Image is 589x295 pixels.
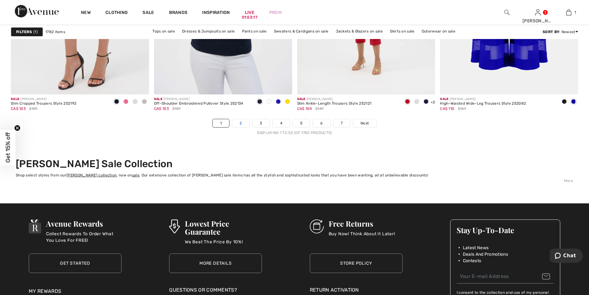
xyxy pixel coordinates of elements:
div: Displaying 1 to 50 (of 1782 products) [11,130,578,136]
img: Avenue Rewards [29,219,41,233]
div: Royal Sapphire 163 [274,97,283,107]
span: Contests [463,258,481,264]
div: [PERSON_NAME] [11,97,76,102]
h3: Free Returns [329,219,395,228]
div: High-Waisted Wide-Leg Trousers Style 252082 [440,102,526,106]
a: 4 [273,119,290,127]
div: White [130,97,140,107]
a: Live01:53:17 [245,9,254,16]
span: Inspiration [202,10,230,16]
a: 3 [252,119,269,127]
span: Get 15% off [4,132,11,163]
span: CA$ 103 [11,106,26,111]
a: Jackets & Blazers on sale [333,27,386,35]
span: CA$ 110 [440,106,454,111]
a: Return Activation [310,286,403,294]
div: [PERSON_NAME] [523,18,553,24]
h3: Avenue Rewards [46,219,122,228]
a: New [81,10,91,16]
span: Sale [440,97,448,101]
h3: Stay Up-To-Date [457,226,554,234]
div: Citrus [283,97,292,107]
strong: Sort By [543,30,559,34]
div: Off-Shoulder Embroidered Pullover Style 252134 [154,102,243,106]
span: Deals And Promotions [463,251,508,258]
div: Moonstone [140,97,149,107]
a: Skirts on sale [387,27,417,35]
span: Latest News [463,245,489,251]
a: [PERSON_NAME] collection [66,173,117,177]
span: 1 [574,10,576,15]
div: Vanilla 30 [264,97,274,107]
button: Close teaser [14,125,20,131]
strong: Filters [16,29,32,35]
span: 1782 items [45,29,65,35]
div: Black [560,97,569,107]
a: 1 [553,9,584,16]
a: More Details [169,254,262,273]
p: Collect Rewards To Order What You Love For FREE! [46,231,122,243]
div: [PERSON_NAME] [297,97,372,102]
a: Tops on sale [149,27,178,35]
h3: Lowest Price Guarantee [185,219,262,236]
p: We Beat The Price By 10%! [185,239,262,251]
input: Your E-mail Address [457,270,554,284]
iframe: Opens a widget where you can chat to one of our agents [550,249,583,264]
h2: [PERSON_NAME] Sale Collection [16,158,573,170]
div: Slim Cropped Trousers Style 252192 [11,102,76,106]
span: $169 [458,106,466,111]
div: Radiant red [403,97,412,107]
a: Sign In [535,9,540,15]
img: My Bag [566,9,571,16]
span: +2 [431,100,435,104]
span: CA$ 103 [154,106,169,111]
div: Midnight Blue 40 [255,97,264,107]
a: 7 [333,119,350,127]
a: Next [353,119,376,127]
span: Next [361,120,369,126]
a: Pants on sale [239,27,270,35]
a: 6 [313,119,330,127]
img: Lowest Price Guarantee [169,219,180,233]
a: sale [132,173,139,177]
a: 5 [293,119,310,127]
a: My Rewards [29,288,61,294]
div: : Newest [543,29,578,35]
a: Prom [269,9,282,16]
div: [PERSON_NAME] [440,97,526,102]
a: Sweaters & Cardigans on sale [271,27,331,35]
span: CA$ 104 [297,106,312,111]
img: search the website [504,9,510,16]
a: Sale [143,10,154,16]
img: Free Returns [310,219,324,233]
div: Shop select styles from our , now on . Our extensive collection of [PERSON_NAME] sale items has a... [16,172,573,178]
div: Midnight Blue [112,97,121,107]
div: Midnight Blue [421,97,431,107]
a: Brands [169,10,188,16]
div: Bubble gum [121,97,130,107]
span: 1 [33,29,38,35]
img: My Info [535,9,540,16]
p: Buy Now! Think About It Later! [329,231,395,243]
a: Dresses & Jumpsuits on sale [179,27,238,35]
span: $159 [29,106,37,111]
span: $159 [172,106,181,111]
div: [PERSON_NAME] [154,97,243,102]
span: Sale [11,97,19,101]
span: Sale [154,97,162,101]
a: Get Started [29,254,122,273]
nav: Page navigation [11,119,578,136]
a: 2 [232,119,249,127]
a: Store Policy [310,254,403,273]
div: More [16,178,573,184]
span: Sale [297,97,305,101]
a: Outerwear on sale [419,27,459,35]
div: Slim Ankle-Length Trousers Style 252121 [297,102,372,106]
img: 1ère Avenue [15,5,59,17]
span: $149 [315,106,324,111]
a: 1 [213,119,229,127]
div: 01:53:17 [242,15,258,20]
